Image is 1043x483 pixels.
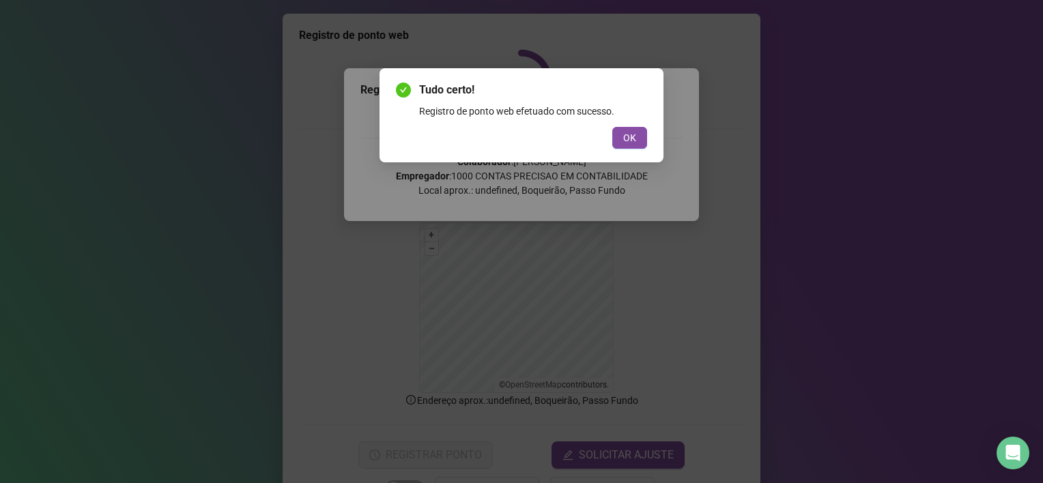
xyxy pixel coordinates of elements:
[623,130,636,145] span: OK
[612,127,647,149] button: OK
[396,83,411,98] span: check-circle
[419,82,647,98] span: Tudo certo!
[997,437,1029,469] div: Open Intercom Messenger
[419,104,647,119] div: Registro de ponto web efetuado com sucesso.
